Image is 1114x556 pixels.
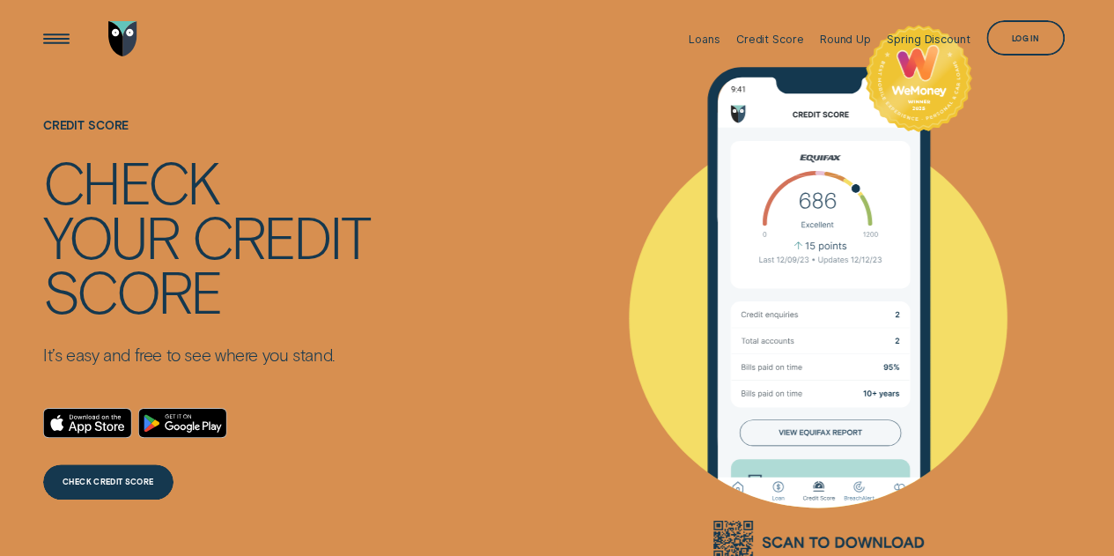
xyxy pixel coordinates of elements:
[986,20,1065,56] button: Log in
[192,209,369,263] div: credit
[820,33,871,46] div: Round Up
[138,408,227,438] a: Android App on Google Play
[43,464,173,500] a: CHECK CREDIT SCORE
[43,345,369,366] p: It’s easy and free to see where you stand.
[43,154,369,318] h4: Check your credit score
[108,21,137,56] img: Wisr
[43,119,369,155] h1: Credit Score
[39,21,74,56] button: Open Menu
[43,408,132,438] a: Download on the App Store
[43,263,221,318] div: score
[689,33,719,46] div: Loans
[43,154,219,209] div: Check
[43,209,179,263] div: your
[736,33,804,46] div: Credit Score
[887,33,970,46] div: Spring Discount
